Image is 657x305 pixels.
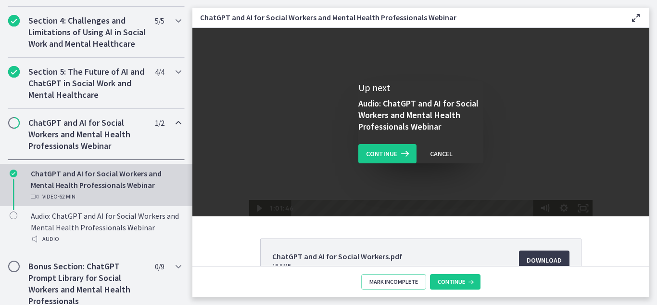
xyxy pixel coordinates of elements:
[358,144,417,163] button: Continue
[28,15,146,50] h2: Section 4: Challenges and Limitations of Using AI in Social Work and Mental Healthcare
[28,117,146,152] h2: ChatGPT and AI for Social Workers and Mental Health Professionals Webinar
[155,66,164,78] span: 4 / 4
[430,274,480,290] button: Continue
[200,12,615,23] h3: ChatGPT and AI for Social Workers and Mental Health Professionals Webinar
[31,168,181,202] div: ChatGPT and AI for Social Workers and Mental Health Professionals Webinar
[527,254,562,266] span: Download
[31,191,181,202] div: Video
[8,66,20,78] i: Completed
[272,251,402,262] span: ChatGPT and AI for Social Workers.pdf
[57,172,76,188] button: Play Video
[422,144,460,163] button: Cancel
[381,172,400,188] button: Fullscreen
[342,172,362,188] button: Mute
[155,261,164,272] span: 0 / 9
[430,148,453,159] div: Cancel
[104,172,340,188] div: Playbar
[358,81,483,94] p: Up next
[362,172,381,188] button: Show settings menu
[10,170,17,177] i: Completed
[519,251,569,270] a: Download
[366,148,397,159] span: Continue
[58,191,76,202] span: · 62 min
[28,66,146,101] h2: Section 5: The Future of AI and ChatGPT in Social Work and Mental Healthcare
[155,117,164,129] span: 1 / 2
[155,15,164,27] span: 5 / 5
[31,233,181,245] div: Audio
[358,98,483,133] h3: Audio: ChatGPT and AI for Social Workers and Mental Health Professionals Webinar
[369,278,418,286] span: Mark Incomplete
[272,262,402,270] span: 18.6 MB
[361,274,426,290] button: Mark Incomplete
[31,210,181,245] div: Audio: ChatGPT and AI for Social Workers and Mental Health Professionals Webinar
[438,278,465,286] span: Continue
[8,15,20,27] i: Completed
